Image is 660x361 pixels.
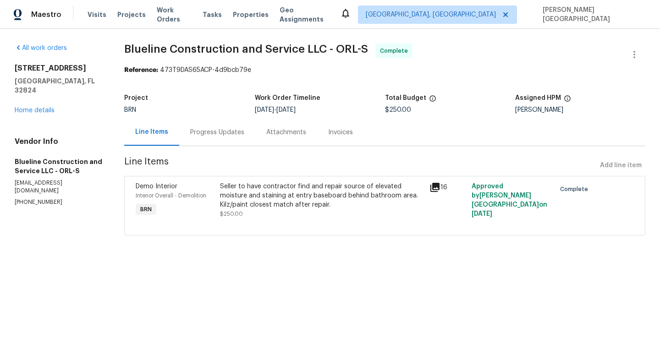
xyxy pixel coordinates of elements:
div: [PERSON_NAME] [515,107,645,113]
a: Home details [15,107,55,114]
span: The hpm assigned to this work order. [564,95,571,107]
span: BRN [124,107,136,113]
h5: Work Order Timeline [255,95,320,101]
div: Progress Updates [190,128,244,137]
span: Work Orders [157,5,192,24]
span: Demo Interior [136,183,177,190]
div: 16 [429,182,466,193]
h5: Blueline Construction and Service LLC - ORL-S [15,157,102,175]
p: [PHONE_NUMBER] [15,198,102,206]
span: Visits [88,10,106,19]
span: Line Items [124,157,596,174]
span: [DATE] [276,107,296,113]
span: Maestro [31,10,61,19]
h2: [STREET_ADDRESS] [15,64,102,73]
span: The total cost of line items that have been proposed by Opendoor. This sum includes line items th... [429,95,436,107]
h5: [GEOGRAPHIC_DATA], FL 32824 [15,77,102,95]
span: Tasks [203,11,222,18]
span: Blueline Construction and Service LLC - ORL-S [124,44,368,55]
span: - [255,107,296,113]
span: Complete [560,185,592,194]
a: All work orders [15,45,67,51]
span: Approved by [PERSON_NAME][GEOGRAPHIC_DATA] on [472,183,547,217]
div: Invoices [328,128,353,137]
span: Properties [233,10,269,19]
span: [DATE] [255,107,274,113]
div: Seller to have contractor find and repair source of elevated moisture and staining at entry baseb... [220,182,424,209]
span: Interior Overall - Demolition [136,193,206,198]
div: 473T9DAS65ACP-4d9bcb79e [124,66,645,75]
span: [DATE] [472,211,492,217]
span: Projects [117,10,146,19]
p: [EMAIL_ADDRESS][DOMAIN_NAME] [15,179,102,195]
div: Line Items [135,127,168,137]
span: Complete [380,46,412,55]
span: [PERSON_NAME][GEOGRAPHIC_DATA] [539,5,646,24]
b: Reference: [124,67,158,73]
h5: Project [124,95,148,101]
span: Geo Assignments [280,5,329,24]
span: BRN [137,205,155,214]
span: $250.00 [220,211,243,217]
span: [GEOGRAPHIC_DATA], [GEOGRAPHIC_DATA] [366,10,496,19]
h4: Vendor Info [15,137,102,146]
div: Attachments [266,128,306,137]
h5: Assigned HPM [515,95,561,101]
h5: Total Budget [385,95,426,101]
span: $250.00 [385,107,411,113]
